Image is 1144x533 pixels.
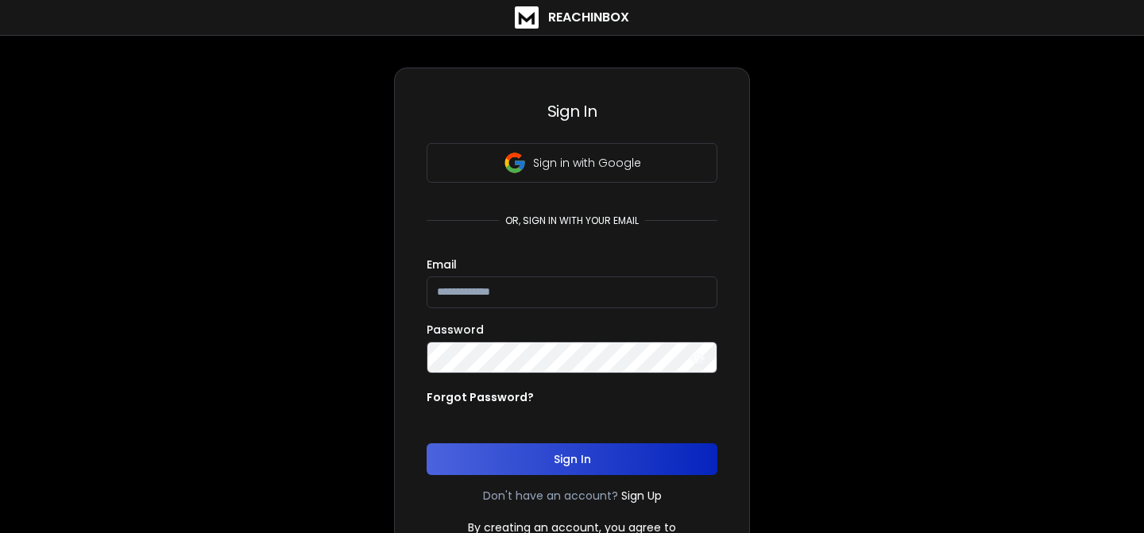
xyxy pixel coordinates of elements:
a: Sign Up [621,488,662,504]
label: Password [427,324,484,335]
a: ReachInbox [515,6,629,29]
p: Forgot Password? [427,389,534,405]
h3: Sign In [427,100,717,122]
img: logo [515,6,539,29]
label: Email [427,259,457,270]
button: Sign in with Google [427,143,717,183]
p: or, sign in with your email [499,214,645,227]
h1: ReachInbox [548,8,629,27]
p: Sign in with Google [533,155,641,171]
p: Don't have an account? [483,488,618,504]
button: Sign In [427,443,717,475]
